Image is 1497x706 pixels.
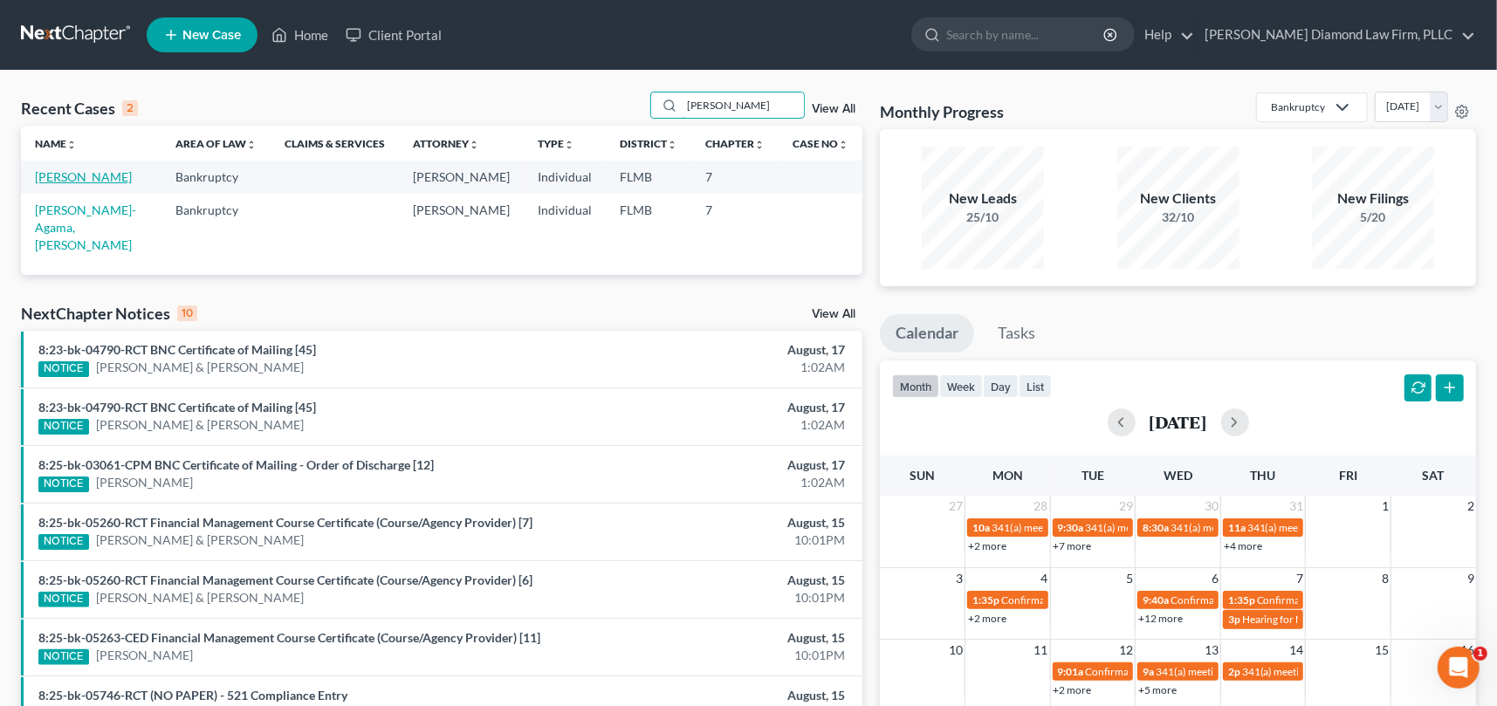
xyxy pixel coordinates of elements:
[587,456,845,474] div: August, 17
[96,474,193,491] a: [PERSON_NAME]
[1054,683,1092,696] a: +2 more
[122,100,138,116] div: 2
[524,194,606,261] td: Individual
[1251,468,1276,483] span: Thu
[812,103,855,115] a: View All
[1210,568,1220,589] span: 6
[939,374,983,398] button: week
[1143,593,1169,607] span: 9:40a
[96,589,304,607] a: [PERSON_NAME] & [PERSON_NAME]
[880,101,1004,122] h3: Monthly Progress
[682,93,804,118] input: Search by name...
[1033,496,1050,517] span: 28
[1242,613,1473,626] span: Hearing for Mirror Trading International (PTY) Ltd.
[1339,468,1357,483] span: Fri
[587,399,845,416] div: August, 17
[1423,468,1445,483] span: Sat
[1171,593,1370,607] span: Confirmation Hearing for [PERSON_NAME]
[1288,640,1305,661] span: 14
[947,640,965,661] span: 10
[38,419,89,435] div: NOTICE
[620,137,677,150] a: Districtunfold_more
[968,539,1006,552] a: +2 more
[922,209,1044,226] div: 25/10
[1466,568,1476,589] span: 9
[1058,521,1084,534] span: 9:30a
[838,140,848,150] i: unfold_more
[1228,521,1246,534] span: 11a
[1294,568,1305,589] span: 7
[1164,468,1192,483] span: Wed
[1156,665,1417,678] span: 341(a) meeting for [PERSON_NAME] & [PERSON_NAME]
[38,342,316,357] a: 8:23-bk-04790-RCT BNC Certificate of Mailing [45]
[1288,496,1305,517] span: 31
[754,140,765,150] i: unfold_more
[587,572,845,589] div: August, 15
[161,161,271,193] td: Bankruptcy
[271,126,399,161] th: Claims & Services
[892,374,939,398] button: month
[413,137,479,150] a: Attorneyunfold_more
[1143,665,1154,678] span: 9a
[96,416,304,434] a: [PERSON_NAME] & [PERSON_NAME]
[1271,99,1325,114] div: Bankruptcy
[968,612,1006,625] a: +2 more
[246,140,257,150] i: unfold_more
[691,161,779,193] td: 7
[587,474,845,491] div: 1:02AM
[38,572,532,587] a: 8:25-bk-05260-RCT Financial Management Course Certificate (Course/Agency Provider) [6]
[1228,593,1255,607] span: 1:35p
[1257,593,1457,607] span: Confirmation Hearing for [PERSON_NAME]
[946,18,1106,51] input: Search by name...
[1054,539,1092,552] a: +7 more
[66,140,77,150] i: unfold_more
[587,514,845,531] div: August, 15
[38,630,540,645] a: 8:25-bk-05263-CED Financial Management Course Certificate (Course/Agency Provider) [11]
[954,568,965,589] span: 3
[1124,568,1135,589] span: 5
[38,649,89,665] div: NOTICE
[1033,640,1050,661] span: 11
[587,341,845,359] div: August, 17
[793,137,848,150] a: Case Nounfold_more
[35,169,132,184] a: [PERSON_NAME]
[1228,613,1240,626] span: 3p
[1136,19,1194,51] a: Help
[538,137,574,150] a: Typeunfold_more
[399,194,524,261] td: [PERSON_NAME]
[606,194,691,261] td: FLMB
[972,593,999,607] span: 1:35p
[1473,647,1487,661] span: 1
[96,531,304,549] a: [PERSON_NAME] & [PERSON_NAME]
[38,534,89,550] div: NOTICE
[910,468,935,483] span: Sun
[1171,521,1339,534] span: 341(a) meeting for [PERSON_NAME]
[35,137,77,150] a: Nameunfold_more
[1117,640,1135,661] span: 12
[1117,209,1239,226] div: 32/10
[337,19,450,51] a: Client Portal
[1138,612,1183,625] a: +12 more
[1138,683,1177,696] a: +5 more
[182,29,241,42] span: New Case
[38,361,89,377] div: NOTICE
[606,161,691,193] td: FLMB
[38,592,89,607] div: NOTICE
[1143,521,1169,534] span: 8:30a
[524,161,606,193] td: Individual
[1312,209,1434,226] div: 5/20
[947,496,965,517] span: 27
[812,308,855,320] a: View All
[1019,374,1052,398] button: list
[1001,593,1201,607] span: Confirmation Hearing for [PERSON_NAME]
[38,457,434,472] a: 8:25-bk-03061-CPM BNC Certificate of Mailing - Order of Discharge [12]
[691,194,779,261] td: 7
[38,515,532,530] a: 8:25-bk-05260-RCT Financial Management Course Certificate (Course/Agency Provider) [7]
[587,359,845,376] div: 1:02AM
[1086,665,1284,678] span: Confirmation hearing for [PERSON_NAME]
[1196,19,1475,51] a: [PERSON_NAME] Diamond Law Firm, PLLC
[96,647,193,664] a: [PERSON_NAME]
[469,140,479,150] i: unfold_more
[972,521,990,534] span: 10a
[667,140,677,150] i: unfold_more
